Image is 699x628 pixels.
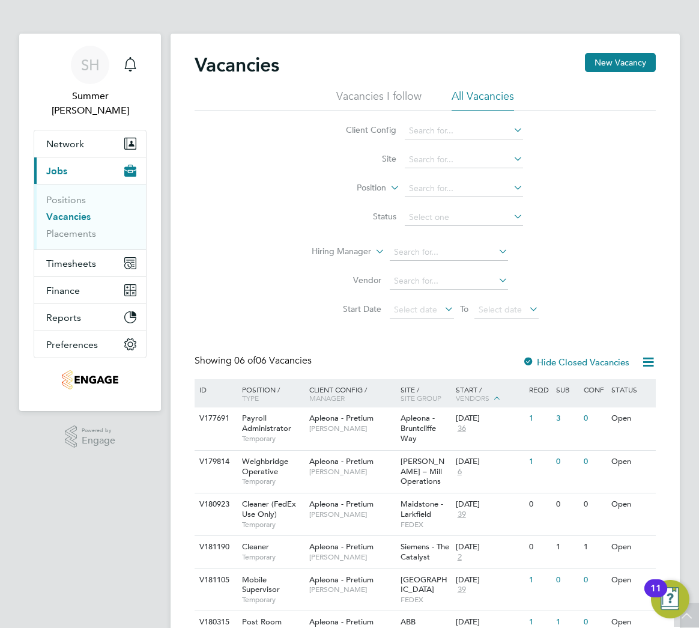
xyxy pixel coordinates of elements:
div: 1 [553,536,581,558]
div: Sub [553,379,581,400]
span: 06 of [234,355,256,367]
span: Reports [46,312,81,323]
span: Cleaner [242,541,269,552]
span: Engage [82,436,115,446]
span: Apleona - Pretium [309,575,374,585]
span: SH [81,57,100,73]
span: Timesheets [46,258,96,269]
span: To [456,301,472,317]
div: [DATE] [456,413,523,424]
div: 0 [553,493,581,516]
span: Temporary [242,520,303,529]
span: Weighbridge Operative [242,456,288,477]
div: 1 [581,536,608,558]
span: Finance [46,285,80,296]
div: 0 [553,569,581,591]
span: [PERSON_NAME] [309,424,395,433]
label: Start Date [312,303,381,314]
span: 6 [456,467,464,477]
span: FEDEX [401,595,449,605]
button: Jobs [34,157,146,184]
span: Cleaner (FedEx Use Only) [242,499,296,519]
a: Vacancies [46,211,91,222]
span: Apleona - Pretium [309,541,374,552]
a: Placements [46,228,96,239]
div: 1 [526,407,554,430]
div: Open [608,493,654,516]
div: Showing [195,355,314,367]
div: V180923 [196,493,233,516]
div: Conf [581,379,608,400]
input: Search for... [405,180,523,197]
span: Type [242,393,259,403]
span: Select date [394,304,437,315]
div: ID [196,379,233,400]
div: V181190 [196,536,233,558]
div: Start / [453,379,526,409]
span: [PERSON_NAME] [309,585,395,594]
li: All Vacancies [452,89,514,111]
div: V177691 [196,407,233,430]
div: 0 [526,493,554,516]
input: Search for... [390,273,508,290]
div: 0 [581,451,608,473]
div: 1 [526,451,554,473]
nav: Main navigation [19,34,161,411]
span: Jobs [46,165,67,177]
h2: Vacancies [195,53,279,77]
span: Vendors [456,393,489,403]
span: Manager [309,393,345,403]
span: 39 [456,510,468,520]
button: Reports [34,304,146,331]
li: Vacancies I follow [336,89,422,111]
span: Maidstone - Larkfield [401,499,443,519]
button: Timesheets [34,250,146,276]
button: Network [34,130,146,157]
span: Apleona - Pretium [309,413,374,423]
span: Apleona - Pretium [309,617,374,627]
span: Network [46,138,84,150]
a: SHSummer [PERSON_NAME] [34,46,147,118]
img: romaxrecruitment-logo-retina.png [62,370,118,389]
label: Site [327,153,396,164]
span: 2 [456,552,464,562]
button: New Vacancy [585,53,656,72]
div: Open [608,536,654,558]
div: Open [608,569,654,591]
div: 1 [526,569,554,591]
div: [DATE] [456,457,523,467]
div: Jobs [34,184,146,249]
span: Temporary [242,552,303,562]
input: Search for... [405,123,523,139]
a: Positions [46,194,86,206]
div: Position / [233,379,306,408]
span: Select date [479,304,522,315]
span: Apleona - Pretium [309,499,374,509]
div: 3 [553,407,581,430]
span: Apleona - Pretium [309,456,374,466]
div: V181105 [196,569,233,591]
div: 0 [581,569,608,591]
button: Open Resource Center, 11 new notifications [651,580,689,618]
span: 36 [456,424,468,434]
span: Temporary [242,595,303,605]
div: [DATE] [456,617,523,627]
span: FEDEX [401,520,449,529]
span: Payroll Administrator [242,413,291,433]
div: Open [608,407,654,430]
span: Siemens - The Catalyst [401,541,449,562]
label: Hide Closed Vacancies [522,356,629,368]
label: Position [317,182,386,194]
label: Hiring Manager [302,246,371,258]
div: Status [608,379,654,400]
div: 0 [581,493,608,516]
span: [PERSON_NAME] [309,467,395,477]
span: [GEOGRAPHIC_DATA] [401,575,447,595]
span: Temporary [242,434,303,444]
span: 06 Vacancies [234,355,312,367]
div: [DATE] [456,575,523,585]
span: [PERSON_NAME] [309,552,395,562]
span: Temporary [242,477,303,486]
span: Powered by [82,425,115,436]
div: 11 [650,588,661,604]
